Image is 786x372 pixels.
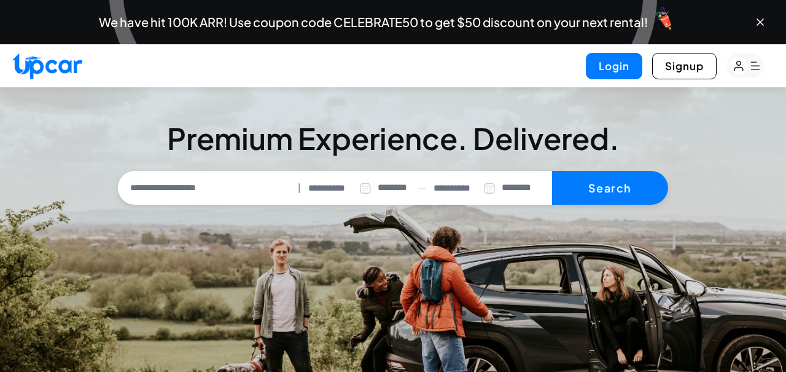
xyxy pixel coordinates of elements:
span: — [418,181,426,195]
button: Search [552,171,668,205]
h3: Premium Experience. Delivered. [118,121,668,156]
button: Close banner [754,16,766,28]
img: Upcar Logo [12,53,82,79]
span: We have hit 100K ARR! Use coupon code CELEBRATE50 to get $50 discount on your next rental! [99,16,648,28]
span: | [298,181,301,195]
button: Signup [652,53,717,79]
button: Login [586,53,642,79]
